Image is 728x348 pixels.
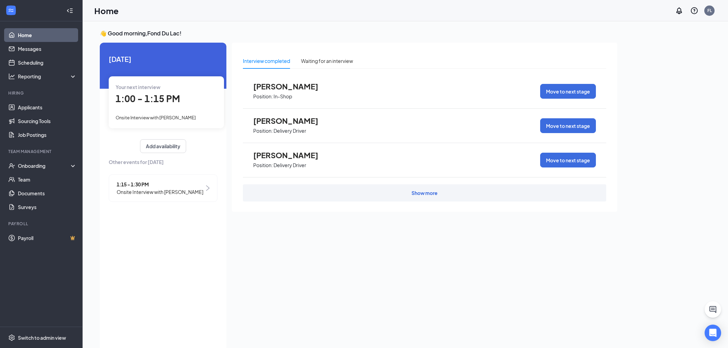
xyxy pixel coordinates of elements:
[253,162,273,168] p: Position:
[8,334,15,341] svg: Settings
[18,73,77,80] div: Reporting
[140,139,186,153] button: Add availability
[274,93,292,100] p: In-Shop
[18,114,77,128] a: Sourcing Tools
[94,5,119,17] h1: Home
[18,200,77,214] a: Surveys
[8,7,14,14] svg: WorkstreamLogo
[253,93,273,100] p: Position:
[117,188,203,196] span: Onsite Interview with [PERSON_NAME]
[675,7,683,15] svg: Notifications
[18,100,77,114] a: Applicants
[18,173,77,186] a: Team
[707,8,712,13] div: FL
[540,118,596,133] button: Move to next stage
[8,90,75,96] div: Hiring
[253,82,329,91] span: [PERSON_NAME]
[540,84,596,99] button: Move to next stage
[18,231,77,245] a: PayrollCrown
[109,158,217,166] span: Other events for [DATE]
[66,7,73,14] svg: Collapse
[109,54,217,64] span: [DATE]
[18,186,77,200] a: Documents
[18,28,77,42] a: Home
[705,301,721,318] button: ChatActive
[116,93,180,104] span: 1:00 - 1:15 PM
[243,57,290,65] div: Interview completed
[8,149,75,154] div: Team Management
[116,115,196,120] span: Onsite Interview with [PERSON_NAME]
[253,128,273,134] p: Position:
[411,189,438,196] div: Show more
[274,162,306,168] p: Delivery Driver
[274,128,306,134] p: Delivery Driver
[8,73,15,80] svg: Analysis
[18,56,77,69] a: Scheduling
[301,57,353,65] div: Waiting for an interview
[117,181,203,188] span: 1:15 - 1:30 PM
[18,334,66,341] div: Switch to admin view
[690,7,698,15] svg: QuestionInfo
[8,162,15,169] svg: UserCheck
[18,162,71,169] div: Onboarding
[705,325,721,341] div: Open Intercom Messenger
[540,153,596,167] button: Move to next stage
[253,151,329,160] span: [PERSON_NAME]
[100,30,617,37] h3: 👋 Good morning, Fond Du Lac !
[18,128,77,142] a: Job Postings
[116,84,160,90] span: Your next interview
[18,42,77,56] a: Messages
[253,116,329,125] span: [PERSON_NAME]
[8,221,75,227] div: Payroll
[709,305,717,314] svg: ChatActive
